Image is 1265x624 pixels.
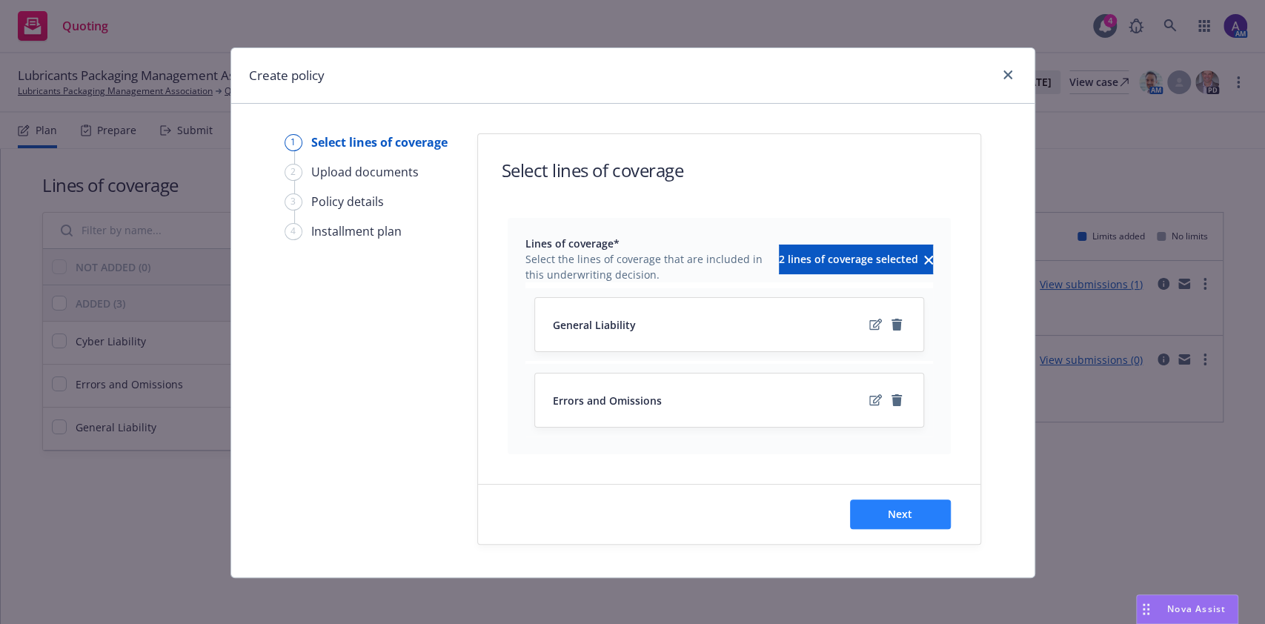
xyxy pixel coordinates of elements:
[525,236,770,251] span: Lines of coverage*
[285,164,302,181] div: 2
[779,252,918,266] span: 2 lines of coverage selected
[525,251,770,282] span: Select the lines of coverage that are included in this underwriting decision.
[285,134,302,151] div: 1
[867,316,885,333] a: edit
[999,66,1017,84] a: close
[867,391,885,409] a: edit
[311,133,448,151] div: Select lines of coverage
[553,317,636,333] span: General Liability
[553,393,662,408] span: Errors and Omissions
[888,507,912,521] span: Next
[1167,603,1226,615] span: Nova Assist
[850,499,951,529] button: Next
[311,163,419,181] div: Upload documents
[1136,594,1238,624] button: Nova Assist
[285,223,302,240] div: 4
[888,391,906,409] a: remove
[311,222,402,240] div: Installment plan
[502,158,683,182] h1: Select lines of coverage
[285,193,302,210] div: 3
[924,256,933,265] svg: clear selection
[888,316,906,333] a: remove
[1137,595,1155,623] div: Drag to move
[311,193,384,210] div: Policy details
[249,66,325,85] h1: Create policy
[779,245,933,274] button: 2 lines of coverage selectedclear selection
